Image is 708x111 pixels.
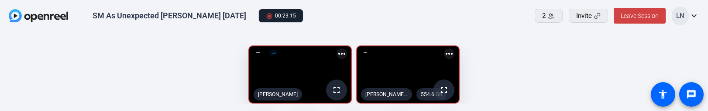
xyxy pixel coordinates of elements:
mat-icon: message [686,89,697,100]
div: LN [672,7,689,25]
mat-icon: expand_more [689,10,699,21]
mat-icon: accessibility [658,89,668,100]
span: Invite [576,11,592,21]
span: 2 [542,11,546,21]
span: Leave Session [621,12,659,19]
img: OpenReel logo [9,9,68,22]
div: SM As Unexpected [PERSON_NAME] [DATE] [93,10,246,21]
